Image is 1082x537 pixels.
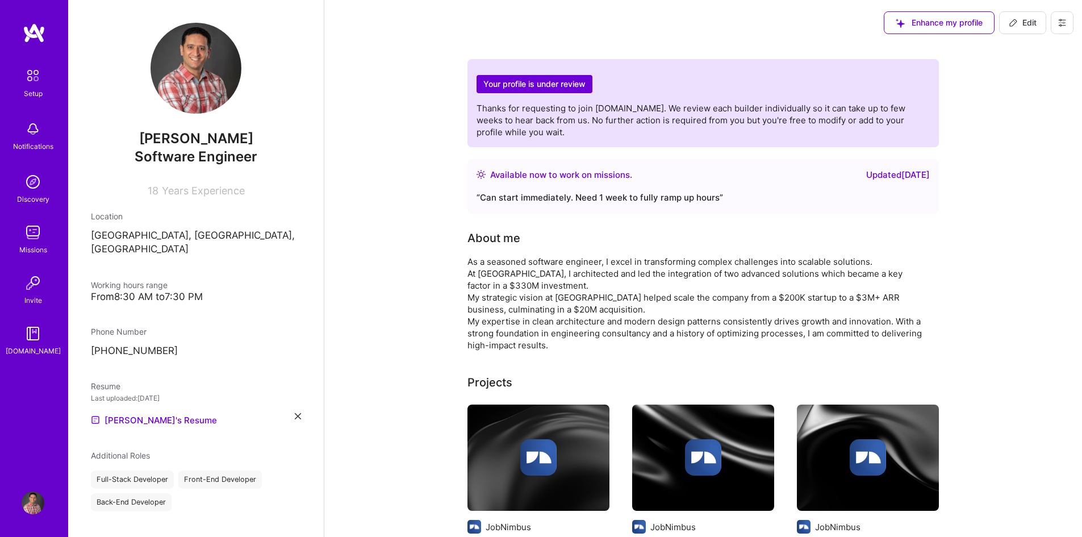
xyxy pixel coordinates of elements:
span: Phone Number [91,327,147,336]
span: Additional Roles [91,451,150,460]
img: Availability [477,170,486,179]
p: [GEOGRAPHIC_DATA], [GEOGRAPHIC_DATA], [GEOGRAPHIC_DATA] [91,229,301,256]
span: [PERSON_NAME] [91,130,301,147]
img: cover [797,405,939,511]
span: Edit [1009,17,1037,28]
img: Company logo [632,520,646,534]
div: As a seasoned software engineer, I excel in transforming complex challenges into scalable solutio... [467,256,922,351]
span: Working hours range [91,280,168,290]
div: JobNimbus [815,521,860,533]
div: Missions [19,244,47,256]
img: Company logo [797,520,811,534]
img: Invite [22,272,44,294]
img: guide book [22,322,44,345]
div: Location [91,210,301,222]
span: Years Experience [162,185,245,197]
div: From 8:30 AM to 7:30 PM [91,291,301,303]
div: About me [467,230,520,247]
div: Full-Stack Developer [91,471,174,489]
div: Last uploaded: [DATE] [91,392,301,404]
img: logo [23,23,45,43]
div: Available now to work on missions . [490,168,632,182]
span: 18 [148,185,158,197]
a: User Avatar [19,492,47,514]
div: Projects [467,374,512,391]
div: Updated [DATE] [866,168,930,182]
img: setup [21,64,45,88]
div: Setup [24,88,43,99]
img: Resume [91,415,100,424]
i: icon Close [295,413,301,419]
p: [PHONE_NUMBER] [91,344,301,358]
div: Front-End Developer [178,471,262,489]
img: cover [467,405,609,511]
img: Company logo [850,439,886,476]
img: Company logo [685,439,721,476]
img: User Avatar [22,492,44,514]
button: Edit [999,11,1046,34]
span: Software Engineer [135,148,257,165]
span: Resume [91,381,120,391]
div: Discovery [17,193,49,205]
h2: Your profile is under review [477,75,592,94]
div: [DOMAIN_NAME] [6,345,61,357]
img: User Avatar [151,23,241,114]
a: [PERSON_NAME]'s Resume [91,413,217,427]
div: “ Can start immediately. Need 1 week to fully ramp up hours ” [477,191,930,205]
div: Back-End Developer [91,493,172,511]
span: Thanks for requesting to join [DOMAIN_NAME]. We review each builder individually so it can take u... [477,103,905,138]
img: Company logo [520,439,557,476]
div: Notifications [13,140,53,152]
img: Company logo [467,520,481,534]
div: Invite [24,294,42,306]
img: discovery [22,170,44,193]
img: cover [632,405,774,511]
img: teamwork [22,221,44,244]
div: JobNimbus [486,521,531,533]
div: JobNimbus [650,521,696,533]
img: bell [22,118,44,140]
